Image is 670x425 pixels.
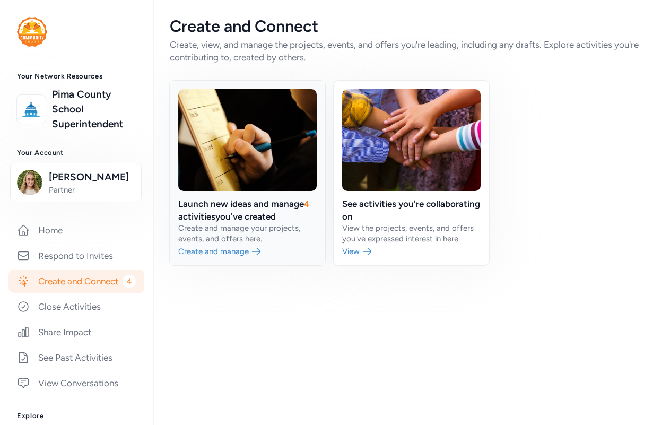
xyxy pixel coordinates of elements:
[20,98,43,121] img: logo
[8,219,144,242] a: Home
[49,185,135,195] span: Partner
[17,72,136,81] h3: Your Network Resources
[170,17,653,36] div: Create and Connect
[123,275,136,288] span: 4
[17,412,136,420] h3: Explore
[17,149,136,157] h3: Your Account
[17,17,47,47] img: logo
[8,320,144,344] a: Share Impact
[8,371,144,395] a: View Conversations
[49,170,135,185] span: [PERSON_NAME]
[8,244,144,267] a: Respond to Invites
[8,295,144,318] a: Close Activities
[10,163,142,202] button: [PERSON_NAME]Partner
[8,346,144,369] a: See Past Activities
[170,38,653,64] div: Create, view, and manage the projects, events, and offers you're leading, including any drafts. E...
[8,270,144,293] a: Create and Connect4
[52,87,136,132] a: Pima County School Superintendent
